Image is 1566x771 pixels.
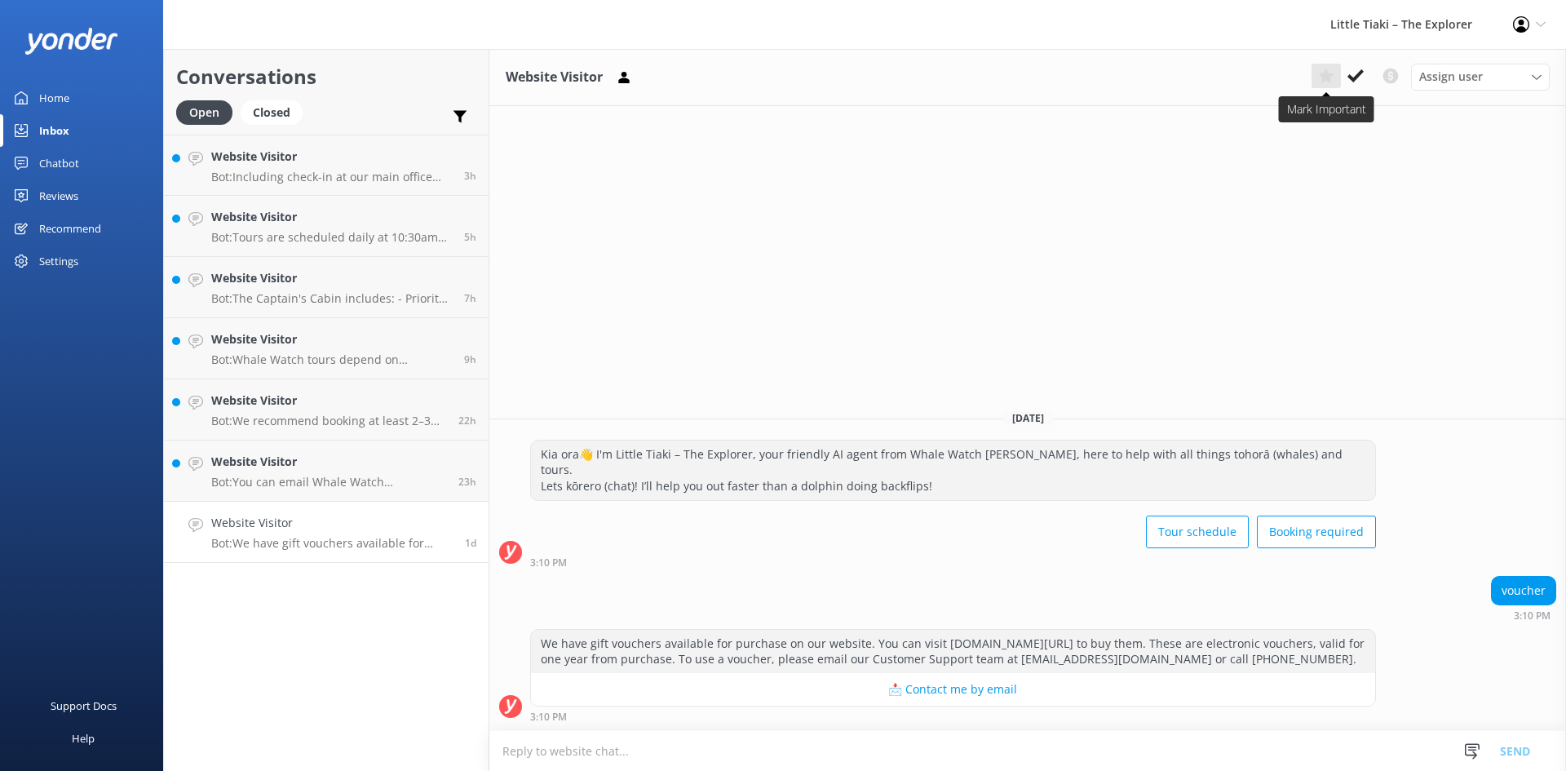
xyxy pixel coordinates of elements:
h4: Website Visitor [211,514,453,532]
div: Recommend [39,212,101,245]
h4: Website Visitor [211,453,446,471]
p: Bot: We recommend booking at least 2–3 days in advance to secure your spot, especially during bus... [211,414,446,428]
div: voucher [1492,577,1555,605]
h4: Website Visitor [211,269,452,287]
p: Bot: Tours are scheduled daily at 10:30am year-round. Depending on demand, additional tours may b... [211,230,452,245]
div: We have gift vouchers available for purchase on our website. You can visit [DOMAIN_NAME][URL] to ... [531,630,1375,673]
div: Sep 29 2025 03:10pm (UTC +13:00) Pacific/Auckland [1491,609,1556,621]
a: Website VisitorBot:We recommend booking at least 2–3 days in advance to secure your spot, especia... [164,379,489,441]
strong: 3:10 PM [530,558,567,568]
div: Assign User [1411,64,1550,90]
a: Website VisitorBot:We have gift vouchers available for purchase on our website. You can visit [DO... [164,502,489,563]
a: Website VisitorBot:Tours are scheduled daily at 10:30am year-round. Depending on demand, addition... [164,196,489,257]
div: Reviews [39,179,78,212]
h4: Website Visitor [211,208,452,226]
h3: Website Visitor [506,67,603,88]
strong: 3:10 PM [530,712,567,722]
span: Sep 29 2025 05:32pm (UTC +13:00) Pacific/Auckland [458,414,476,428]
p: Bot: You can email Whale Watch [PERSON_NAME] at [EMAIL_ADDRESS][DOMAIN_NAME]. [211,475,446,490]
strong: 3:10 PM [1514,611,1551,621]
div: Kia ora👋 I'm Little Tiaki – The Explorer, your friendly AI agent from Whale Watch [PERSON_NAME], ... [531,441,1375,500]
button: Booking required [1257,516,1376,548]
button: 📩 Contact me by email [531,673,1375,706]
a: Website VisitorBot:Including check-in at our main office and bus transfers to and from our marina... [164,135,489,196]
p: Bot: We have gift vouchers available for purchase on our website. You can visit [DOMAIN_NAME][URL... [211,536,453,551]
span: Sep 29 2025 03:10pm (UTC +13:00) Pacific/Auckland [465,536,476,550]
div: Home [39,82,69,114]
a: Website VisitorBot:The Captain's Cabin includes: - Priority boarding - Business class seating - P... [164,257,489,318]
img: yonder-white-logo.png [24,28,118,55]
span: Sep 30 2025 12:44pm (UTC +13:00) Pacific/Auckland [464,169,476,183]
a: Website VisitorBot:Whale Watch tours depend on favourable ocean and weather conditions. Tours may... [164,318,489,379]
h4: Website Visitor [211,148,452,166]
h4: Website Visitor [211,330,452,348]
h4: Website Visitor [211,392,446,410]
a: Website VisitorBot:You can email Whale Watch [PERSON_NAME] at [EMAIL_ADDRESS][DOMAIN_NAME].23h [164,441,489,502]
div: Sep 29 2025 03:10pm (UTC +13:00) Pacific/Auckland [530,711,1376,722]
span: Sep 30 2025 06:36am (UTC +13:00) Pacific/Auckland [464,352,476,366]
a: Closed [241,103,311,121]
span: Sep 30 2025 08:35am (UTC +13:00) Pacific/Auckland [464,291,476,305]
span: Sep 29 2025 04:39pm (UTC +13:00) Pacific/Auckland [458,475,476,489]
div: Open [176,100,232,125]
div: Settings [39,245,78,277]
div: Support Docs [51,689,117,722]
span: [DATE] [1002,411,1054,425]
div: Sep 29 2025 03:10pm (UTC +13:00) Pacific/Auckland [530,556,1376,568]
span: Sep 30 2025 11:07am (UTC +13:00) Pacific/Auckland [464,230,476,244]
a: Open [176,103,241,121]
h2: Conversations [176,61,476,92]
p: Bot: Including check-in at our main office and bus transfers to and from our marina at [GEOGRAPHI... [211,170,452,184]
p: Bot: Whale Watch tours depend on favourable ocean and weather conditions. Tours may be cancelled ... [211,352,452,367]
button: Tour schedule [1146,516,1249,548]
div: Inbox [39,114,69,147]
div: Help [72,722,95,755]
span: Assign user [1419,68,1483,86]
p: Bot: The Captain's Cabin includes: - Priority boarding - Business class seating - Panoramic views... [211,291,452,306]
div: Chatbot [39,147,79,179]
div: Closed [241,100,303,125]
